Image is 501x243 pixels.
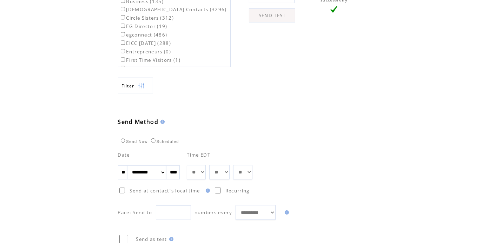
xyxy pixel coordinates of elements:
input: [DEMOGRAPHIC_DATA] Contacts (3296) [121,7,125,12]
span: Time EDT [187,152,210,158]
a: Filter [118,78,153,93]
img: help.gif [204,189,210,193]
label: Send Now [119,139,148,144]
img: help.gif [283,210,289,215]
input: Entrepreneurs (0) [121,49,125,53]
input: Scheduled [151,138,156,143]
span: Send at contact`s local time [130,188,200,194]
img: help.gif [167,237,173,241]
input: egconnect (486) [121,32,125,37]
span: Date [118,152,130,158]
label: EICC [DATE] (288) [119,40,171,46]
span: Recurring [225,188,250,194]
img: help.gif [158,120,165,124]
span: Send Method [118,118,159,126]
img: filters.png [138,78,144,94]
label: First Time Visitors (1) [119,57,181,63]
input: EICC [DATE] (288) [121,40,125,45]
span: numbers every [195,209,232,216]
span: Send as test [136,236,167,242]
input: EG Director (19) [121,24,125,28]
label: NB Scholarship (34) [119,65,177,72]
input: Circle Sisters (312) [121,15,125,20]
label: Scheduled [149,139,179,144]
input: First Time Visitors (1) [121,57,125,62]
input: NB Scholarship (34) [121,66,125,70]
label: Entrepreneurs (0) [119,48,171,55]
img: vLarge.png [330,6,337,13]
span: Pace: Send to [118,209,152,216]
a: SEND TEST [249,8,295,22]
label: EG Director (19) [119,23,167,29]
span: Show filters [122,83,134,89]
input: Send Now [121,138,125,143]
label: [DEMOGRAPHIC_DATA] Contacts (3296) [119,6,227,13]
label: Circle Sisters (312) [119,15,174,21]
label: egconnect (486) [119,32,167,38]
